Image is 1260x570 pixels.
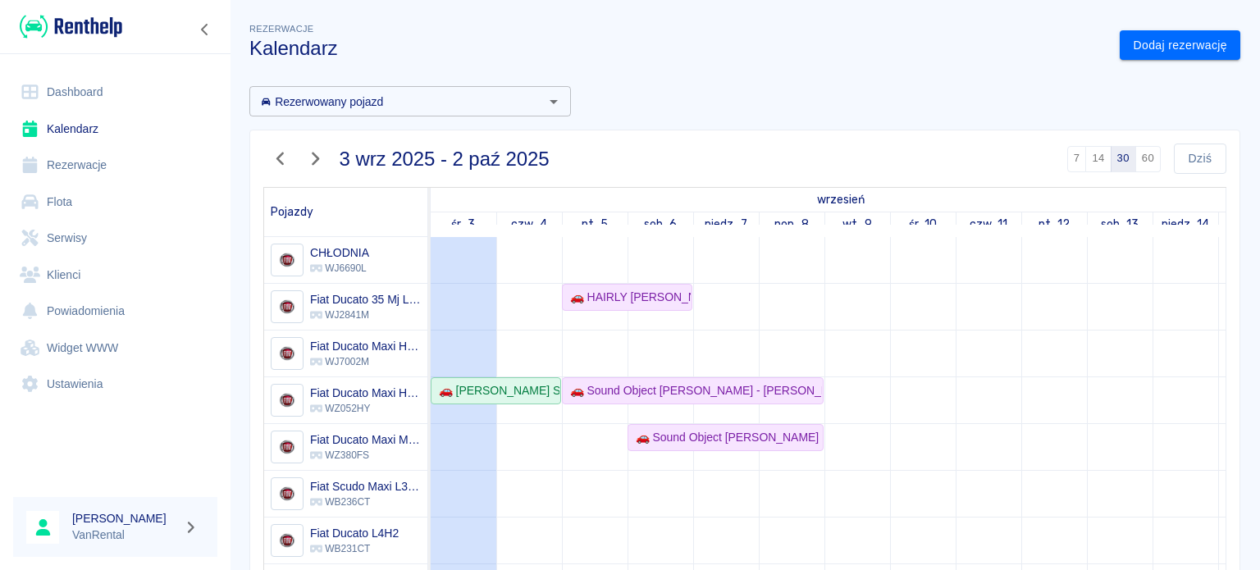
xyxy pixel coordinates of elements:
[701,212,751,236] a: 7 września 2025
[310,478,421,495] h6: Fiat Scudo Maxi L3H1
[310,448,421,463] p: WZ380FS
[310,354,421,369] p: WJ7002M
[273,340,300,367] img: Image
[72,510,177,527] h6: [PERSON_NAME]
[542,90,565,113] button: Otwórz
[273,481,300,508] img: Image
[249,24,313,34] span: Rezerwacje
[249,37,1107,60] h3: Kalendarz
[310,401,421,416] p: WZ052HY
[310,431,421,448] h6: Fiat Ducato Maxi MJ L4H2
[629,429,822,446] div: 🚗 Sound Object [PERSON_NAME] - [PERSON_NAME]
[310,244,369,261] h6: CHŁODNIA
[193,19,217,40] button: Zwiń nawigację
[273,247,300,274] img: Image
[1085,146,1111,172] button: 14 dni
[310,541,399,556] p: WB231CT
[310,308,421,322] p: WJ2841M
[271,205,313,219] span: Pojazdy
[13,13,122,40] a: Renthelp logo
[273,294,300,321] img: Image
[507,212,551,236] a: 4 września 2025
[1174,144,1226,174] button: Dziś
[310,385,421,401] h6: Fiat Ducato Maxi HD MJ L4H2
[577,212,613,236] a: 5 września 2025
[273,387,300,414] img: Image
[770,212,813,236] a: 8 września 2025
[447,212,479,236] a: 3 września 2025
[1120,30,1240,61] a: Dodaj rezerwację
[1111,146,1136,172] button: 30 dni
[432,382,559,399] div: 🚗 [PERSON_NAME] SPÓŁKA JAWNA - [PERSON_NAME]
[1135,146,1161,172] button: 60 dni
[905,212,942,236] a: 10 września 2025
[310,525,399,541] h6: Fiat Ducato L4H2
[72,527,177,544] p: VanRental
[310,495,421,509] p: WB236CT
[1034,212,1075,236] a: 12 września 2025
[1067,146,1087,172] button: 7 dni
[310,261,369,276] p: WJ6690L
[1157,212,1214,236] a: 14 września 2025
[13,147,217,184] a: Rezerwacje
[13,74,217,111] a: Dashboard
[254,91,539,112] input: Wyszukaj i wybierz pojazdy...
[20,13,122,40] img: Renthelp logo
[273,434,300,461] img: Image
[13,330,217,367] a: Widget WWW
[310,338,421,354] h6: Fiat Ducato Maxi HD MJ L4H2
[640,212,682,236] a: 6 września 2025
[13,184,217,221] a: Flota
[340,148,550,171] h3: 3 wrz 2025 - 2 paź 2025
[564,382,822,399] div: 🚗 Sound Object [PERSON_NAME] - [PERSON_NAME]
[13,111,217,148] a: Kalendarz
[1097,212,1144,236] a: 13 września 2025
[273,527,300,554] img: Image
[966,212,1012,236] a: 11 września 2025
[13,293,217,330] a: Powiadomienia
[310,291,421,308] h6: Fiat Ducato 35 Mj L3H2
[838,212,876,236] a: 9 września 2025
[13,220,217,257] a: Serwisy
[13,257,217,294] a: Klienci
[564,289,691,306] div: 🚗 HAIRLY [PERSON_NAME] - [PERSON_NAME]
[813,188,869,212] a: 3 września 2025
[13,366,217,403] a: Ustawienia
